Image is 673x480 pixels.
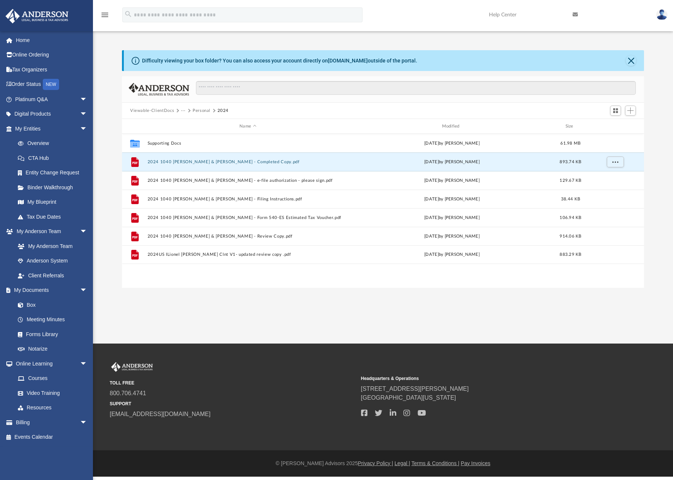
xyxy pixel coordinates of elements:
a: Courses [10,371,95,386]
a: Resources [10,400,95,415]
span: 38.44 KB [561,197,580,201]
button: Switch to Grid View [610,106,621,116]
div: Modified [351,123,553,130]
a: CTA Hub [10,151,99,165]
a: My Anderson Teamarrow_drop_down [5,224,95,239]
div: [DATE] by [PERSON_NAME] [352,177,553,184]
span: 914.06 KB [560,234,581,238]
a: Meeting Minutes [10,312,95,327]
span: arrow_drop_down [80,283,95,298]
span: arrow_drop_down [80,415,95,430]
a: Tax Due Dates [10,209,99,224]
a: [GEOGRAPHIC_DATA][US_STATE] [361,394,456,401]
button: ··· [181,107,186,114]
a: Notarize [10,342,95,357]
a: Tax Organizers [5,62,99,77]
div: grid [122,134,644,288]
span: arrow_drop_down [80,224,95,239]
img: Anderson Advisors Platinum Portal [110,362,154,372]
div: [DATE] by [PERSON_NAME] [352,251,553,258]
a: Events Calendar [5,430,99,445]
div: id [125,123,144,130]
div: [DATE] by [PERSON_NAME] [352,233,553,240]
a: Client Referrals [10,268,95,283]
button: 2024 1040 [PERSON_NAME] & [PERSON_NAME] - e-file authorization - please sign.pdf [148,178,348,183]
a: Billingarrow_drop_down [5,415,99,430]
a: Video Training [10,386,91,400]
button: 2024 1040 [PERSON_NAME] & [PERSON_NAME] - Form 540-ES Estimated Tax Voucher.pdf [148,215,348,220]
span: arrow_drop_down [80,121,95,136]
div: Size [556,123,586,130]
a: [STREET_ADDRESS][PERSON_NAME] [361,386,469,392]
span: arrow_drop_down [80,356,95,371]
a: [DOMAIN_NAME] [328,58,368,64]
a: Forms Library [10,327,91,342]
div: Name [147,123,348,130]
a: Order StatusNEW [5,77,99,92]
div: id [589,123,641,130]
div: © [PERSON_NAME] Advisors 2025 [93,460,673,467]
a: Digital Productsarrow_drop_down [5,107,99,122]
a: Terms & Conditions | [412,460,460,466]
a: My Documentsarrow_drop_down [5,283,95,298]
img: Anderson Advisors Platinum Portal [3,9,71,23]
small: TOLL FREE [110,380,356,386]
div: Difficulty viewing your box folder? You can also access your account directly on outside of the p... [142,57,417,65]
button: More options [607,157,624,168]
span: 883.29 KB [560,252,581,257]
span: arrow_drop_down [80,92,95,107]
button: 2024US ILionel [PERSON_NAME] Clnt V1- updated review copy .pdf [148,252,348,257]
button: Close [626,55,636,66]
a: Pay Invoices [461,460,490,466]
a: Anderson System [10,254,95,268]
small: SUPPORT [110,400,356,407]
a: Entity Change Request [10,165,99,180]
span: 893.74 KB [560,160,581,164]
input: Search files and folders [196,81,636,95]
button: Viewable-ClientDocs [130,107,174,114]
a: Platinum Q&Aarrow_drop_down [5,92,99,107]
span: arrow_drop_down [80,107,95,122]
i: menu [100,10,109,19]
div: [DATE] by [PERSON_NAME] [352,215,553,221]
a: My Blueprint [10,195,95,210]
button: 2024 1040 [PERSON_NAME] & [PERSON_NAME] - Completed Copy.pdf [148,160,348,164]
a: menu [100,14,109,19]
a: Box [10,297,91,312]
a: Online Learningarrow_drop_down [5,356,95,371]
span: 61.98 MB [560,141,580,145]
a: Home [5,33,99,48]
button: Supporting Docs [148,141,348,146]
button: 2024 1040 [PERSON_NAME] & [PERSON_NAME] - Filing Instructions.pdf [148,197,348,202]
i: search [124,10,132,18]
div: [DATE] by [PERSON_NAME] [352,159,553,165]
a: Privacy Policy | [358,460,393,466]
span: 106.94 KB [560,216,581,220]
a: Overview [10,136,99,151]
div: NEW [43,79,59,90]
a: [EMAIL_ADDRESS][DOMAIN_NAME] [110,411,210,417]
div: [DATE] by [PERSON_NAME] [352,196,553,203]
a: Binder Walkthrough [10,180,99,195]
a: Legal | [395,460,410,466]
button: 2024 [218,107,229,114]
span: 129.67 KB [560,178,581,183]
button: 2024 1040 [PERSON_NAME] & [PERSON_NAME] - Review Copy.pdf [148,234,348,239]
div: [DATE] by [PERSON_NAME] [352,140,553,147]
a: 800.706.4741 [110,390,146,396]
a: My Entitiesarrow_drop_down [5,121,99,136]
button: Add [625,106,636,116]
a: My Anderson Team [10,239,91,254]
small: Headquarters & Operations [361,375,607,382]
button: Personal [193,107,210,114]
img: User Pic [656,9,667,20]
a: Online Ordering [5,48,99,62]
